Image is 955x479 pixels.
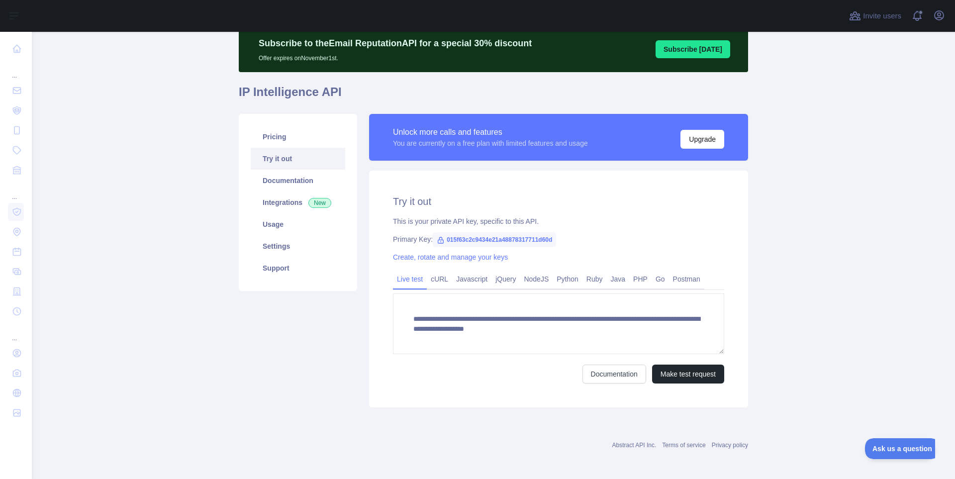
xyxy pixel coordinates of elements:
[662,442,705,449] a: Terms of service
[865,438,935,459] iframe: Toggle Customer Support
[652,271,669,287] a: Go
[393,253,508,261] a: Create, rotate and manage your keys
[251,235,345,257] a: Settings
[251,257,345,279] a: Support
[259,50,532,62] p: Offer expires on November 1st.
[393,271,427,287] a: Live test
[251,148,345,170] a: Try it out
[393,126,588,138] div: Unlock more calls and features
[8,322,24,342] div: ...
[393,138,588,148] div: You are currently on a free plan with limited features and usage
[491,271,520,287] a: jQuery
[251,170,345,192] a: Documentation
[582,365,646,383] a: Documentation
[680,130,724,149] button: Upgrade
[582,271,607,287] a: Ruby
[652,365,724,383] button: Make test request
[8,181,24,201] div: ...
[433,232,556,247] span: 015f63c2c9434e21a48878317711d60d
[393,216,724,226] div: This is your private API key, specific to this API.
[863,10,901,22] span: Invite users
[712,442,748,449] a: Privacy policy
[259,36,532,50] p: Subscribe to the Email Reputation API for a special 30 % discount
[308,198,331,208] span: New
[629,271,652,287] a: PHP
[847,8,903,24] button: Invite users
[612,442,657,449] a: Abstract API Inc.
[669,271,704,287] a: Postman
[452,271,491,287] a: Javascript
[8,60,24,80] div: ...
[251,126,345,148] a: Pricing
[251,192,345,213] a: Integrations New
[393,194,724,208] h2: Try it out
[393,234,724,244] div: Primary Key:
[520,271,553,287] a: NodeJS
[251,213,345,235] a: Usage
[607,271,630,287] a: Java
[427,271,452,287] a: cURL
[656,40,730,58] button: Subscribe [DATE]
[553,271,582,287] a: Python
[239,84,748,108] h1: IP Intelligence API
